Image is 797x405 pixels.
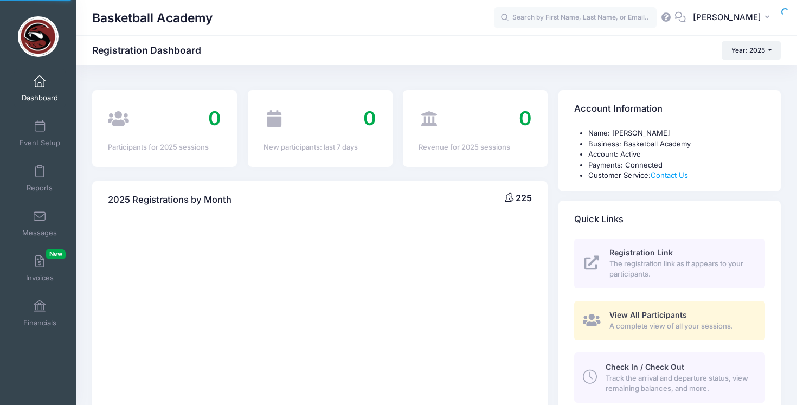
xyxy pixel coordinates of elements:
[588,170,765,181] li: Customer Service:
[731,46,765,54] span: Year: 2025
[46,249,66,259] span: New
[14,114,66,152] a: Event Setup
[609,321,753,332] span: A complete view of all your sessions.
[27,183,53,192] span: Reports
[574,239,765,288] a: Registration Link The registration link as it appears to your participants.
[14,69,66,107] a: Dashboard
[606,373,753,394] span: Track the arrival and departure status, view remaining balances, and more.
[108,184,232,215] h4: 2025 Registrations by Month
[588,160,765,171] li: Payments: Connected
[22,93,58,102] span: Dashboard
[609,310,687,319] span: View All Participants
[26,273,54,282] span: Invoices
[419,142,532,153] div: Revenue for 2025 sessions
[14,204,66,242] a: Messages
[23,318,56,327] span: Financials
[609,248,673,257] span: Registration Link
[363,106,376,130] span: 0
[516,192,532,203] span: 225
[574,352,765,402] a: Check In / Check Out Track the arrival and departure status, view remaining balances, and more.
[14,249,66,287] a: InvoicesNew
[92,44,210,56] h1: Registration Dashboard
[108,142,221,153] div: Participants for 2025 sessions
[609,259,753,280] span: The registration link as it appears to your participants.
[588,149,765,160] li: Account: Active
[722,41,781,60] button: Year: 2025
[494,7,657,29] input: Search by First Name, Last Name, or Email...
[14,294,66,332] a: Financials
[92,5,213,30] h1: Basketball Academy
[263,142,377,153] div: New participants: last 7 days
[588,128,765,139] li: Name: [PERSON_NAME]
[574,301,765,340] a: View All Participants A complete view of all your sessions.
[519,106,532,130] span: 0
[651,171,688,179] a: Contact Us
[208,106,221,130] span: 0
[686,5,781,30] button: [PERSON_NAME]
[18,16,59,57] img: Basketball Academy
[22,228,57,237] span: Messages
[588,139,765,150] li: Business: Basketball Academy
[574,94,663,125] h4: Account Information
[693,11,761,23] span: [PERSON_NAME]
[20,138,60,147] span: Event Setup
[606,362,684,371] span: Check In / Check Out
[14,159,66,197] a: Reports
[574,204,624,235] h4: Quick Links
